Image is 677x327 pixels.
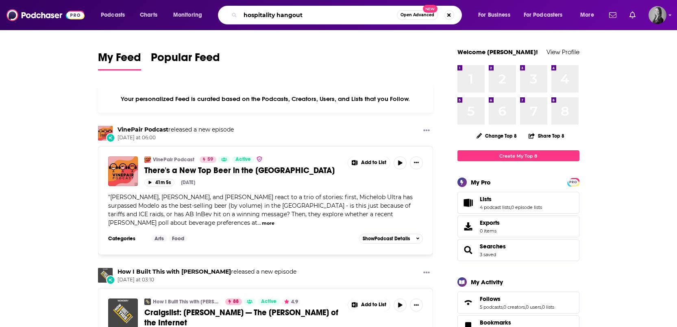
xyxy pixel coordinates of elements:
img: How I Built This with Guy Raz [144,298,151,305]
a: Lists [480,195,542,203]
a: View Profile [546,48,579,56]
button: Show More Button [348,156,390,169]
span: For Podcasters [524,9,563,21]
input: Search podcasts, credits, & more... [240,9,397,22]
a: 88 [225,298,242,305]
span: [PERSON_NAME], [PERSON_NAME], and [PERSON_NAME] react to a trio of stories: first, Michelob Ultra... [108,193,413,226]
img: VinePair Podcast [98,126,113,140]
button: Show More Button [410,298,423,312]
button: Change Top 8 [472,131,522,141]
img: User Profile [649,6,666,24]
a: Charts [135,9,162,22]
a: Active [258,298,280,305]
span: Bookmarks [480,319,511,326]
span: Open Advanced [401,13,434,17]
span: Charts [140,9,157,21]
a: Lists [460,197,477,208]
a: Popular Feed [151,50,220,70]
a: How I Built This with Guy Raz [118,268,231,275]
span: Lists [457,192,579,214]
span: Add to List [361,302,386,308]
span: Follows [457,292,579,314]
div: New Episode [106,275,115,284]
a: Bookmarks [480,319,527,326]
a: 5 podcasts [480,304,503,310]
button: 41m 5s [144,179,174,187]
img: There's a New Top Beer in the US [108,156,138,186]
button: Show More Button [410,156,423,169]
a: 0 creators [503,304,525,310]
a: There's a New Top Beer in the [GEOGRAPHIC_DATA] [144,165,342,176]
span: Follows [480,295,501,303]
span: Monitoring [173,9,202,21]
a: Active [232,156,254,163]
a: Food [169,235,187,242]
span: , [503,304,503,310]
a: VinePair Podcast [153,156,194,163]
div: Your personalized Feed is curated based on the Podcasts, Creators, Users, and Lists that you Follow. [98,85,433,113]
span: More [580,9,594,21]
span: Searches [480,243,506,250]
span: Exports [460,221,477,232]
span: Exports [480,219,500,226]
span: 59 [207,156,213,164]
span: Add to List [361,160,386,166]
span: Lists [480,195,492,203]
button: open menu [518,9,575,22]
span: For Business [478,9,510,21]
img: Podchaser - Follow, Share and Rate Podcasts [7,7,85,23]
button: open menu [168,9,213,22]
span: Active [235,156,251,164]
button: Show More Button [420,268,433,278]
a: Create My Top 8 [457,150,579,161]
a: 0 lists [542,304,554,310]
span: Active [261,298,276,306]
div: New Episode [106,133,115,142]
a: VinePair Podcast [118,126,168,133]
a: 59 [200,156,216,163]
span: , [525,304,526,310]
span: My Feed [98,50,141,69]
button: ShowPodcast Details [359,234,423,244]
span: Podcasts [101,9,125,21]
a: Searches [460,244,477,256]
a: 0 users [526,304,541,310]
h3: Categories [108,235,145,242]
img: How I Built This with Guy Raz [98,268,113,283]
a: 3 saved [480,252,496,257]
a: Show notifications dropdown [606,8,620,22]
div: Search podcasts, credits, & more... [226,6,470,24]
button: Show More Button [348,298,390,312]
img: VinePair Podcast [144,156,151,163]
span: ... [257,219,261,226]
span: 88 [233,298,239,306]
a: Welcome [PERSON_NAME]! [457,48,538,56]
button: open menu [472,9,520,22]
button: Share Top 8 [528,128,565,144]
a: 0 episode lists [511,204,542,210]
button: Show profile menu [649,6,666,24]
h3: released a new episode [118,126,234,134]
a: Exports [457,215,579,237]
span: Popular Feed [151,50,220,69]
button: Open AdvancedNew [397,10,438,20]
span: Searches [457,239,579,261]
span: [DATE] at 06:00 [118,134,234,141]
a: How I Built This with [PERSON_NAME] [153,298,220,305]
span: " [108,193,413,226]
span: [DATE] at 03:10 [118,277,296,283]
span: Show Podcast Details [363,236,410,241]
a: Show notifications dropdown [626,8,639,22]
a: PRO [568,179,578,185]
button: Show More Button [420,126,433,136]
div: My Pro [471,178,491,186]
div: My Activity [471,278,503,286]
button: 4.9 [282,298,300,305]
button: open menu [575,9,604,22]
